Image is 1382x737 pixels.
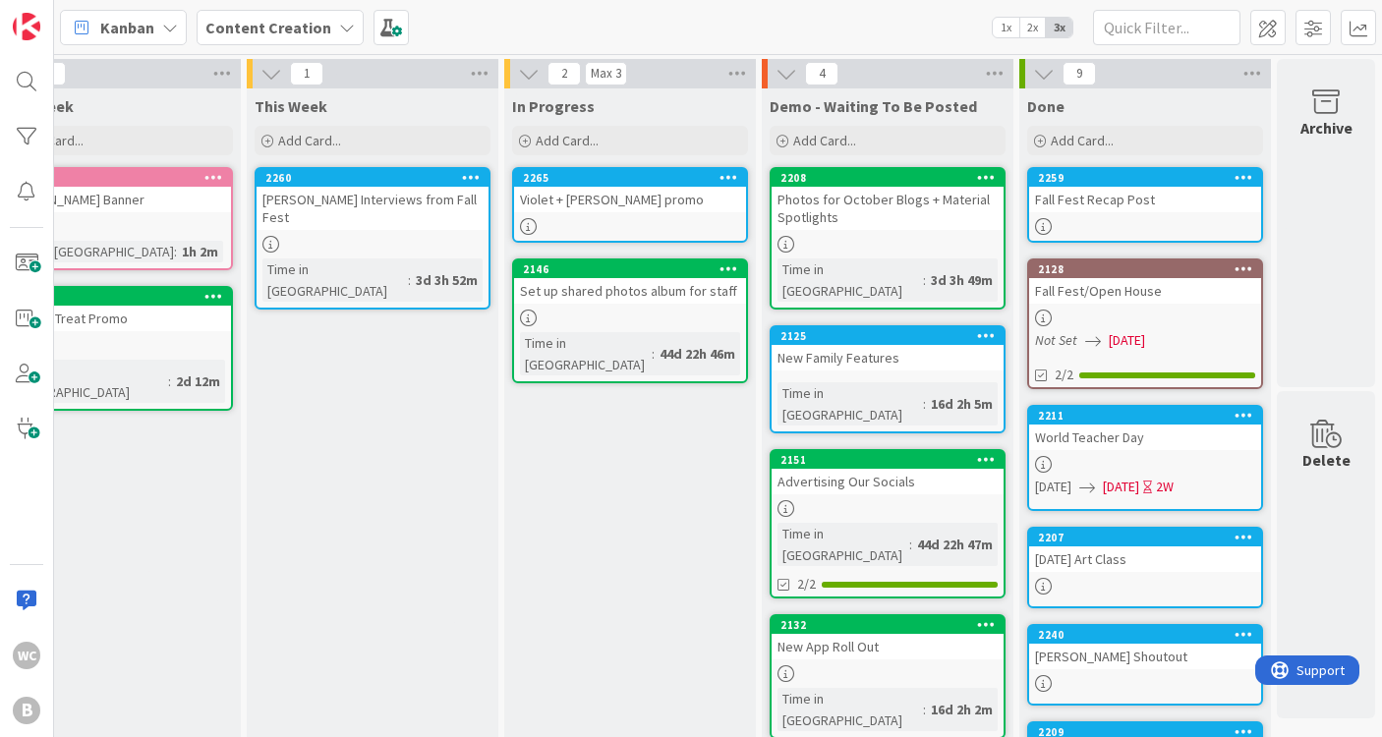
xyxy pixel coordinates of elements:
[8,290,231,304] div: 2263
[1035,477,1071,497] span: [DATE]
[805,62,838,85] span: 4
[1038,531,1261,544] div: 2207
[1029,626,1261,669] div: 2240[PERSON_NAME] Shoutout
[257,169,489,230] div: 2260[PERSON_NAME] Interviews from Fall Fest
[1029,260,1261,278] div: 2128
[514,169,746,212] div: 2265Violet + [PERSON_NAME] promo
[772,345,1004,370] div: New Family Features
[5,241,174,262] div: Time in [GEOGRAPHIC_DATA]
[177,241,223,262] div: 1h 2m
[772,616,1004,634] div: 2132
[1029,425,1261,450] div: World Teacher Day
[772,169,1004,187] div: 2208
[1029,278,1261,304] div: Fall Fest/Open House
[777,688,923,731] div: Time in [GEOGRAPHIC_DATA]
[512,96,595,116] span: In Progress
[591,69,621,79] div: Max 3
[777,382,923,425] div: Time in [GEOGRAPHIC_DATA]
[1055,365,1073,385] span: 2/2
[912,534,998,555] div: 44d 22h 47m
[772,187,1004,230] div: Photos for October Blogs + Material Spotlights
[780,329,1004,343] div: 2125
[1093,10,1240,45] input: Quick Filter...
[278,132,341,149] span: Add Card...
[777,523,909,566] div: Time in [GEOGRAPHIC_DATA]
[1302,448,1351,472] div: Delete
[255,96,327,116] span: This Week
[265,171,489,185] div: 2260
[1046,18,1072,37] span: 3x
[923,269,926,291] span: :
[923,393,926,415] span: :
[772,327,1004,370] div: 2125New Family Features
[772,634,1004,659] div: New App Roll Out
[174,241,177,262] span: :
[1038,409,1261,423] div: 2211
[1103,477,1139,497] span: [DATE]
[547,62,581,85] span: 2
[514,260,746,304] div: 2146Set up shared photos album for staff
[772,469,1004,494] div: Advertising Our Socials
[205,18,331,37] b: Content Creation
[926,393,998,415] div: 16d 2h 5m
[168,370,171,392] span: :
[793,132,856,149] span: Add Card...
[926,269,998,291] div: 3d 3h 49m
[411,269,483,291] div: 3d 3h 52m
[909,534,912,555] span: :
[770,96,977,116] span: Demo - Waiting To Be Posted
[514,260,746,278] div: 2146
[772,327,1004,345] div: 2125
[780,618,1004,632] div: 2132
[780,171,1004,185] div: 2208
[1029,260,1261,304] div: 2128Fall Fest/Open House
[1063,62,1096,85] span: 9
[1109,330,1145,351] span: [DATE]
[1038,628,1261,642] div: 2240
[408,269,411,291] span: :
[13,697,40,724] div: B
[780,453,1004,467] div: 2151
[772,451,1004,469] div: 2151
[1029,407,1261,425] div: 2211
[1038,262,1261,276] div: 2128
[1029,626,1261,644] div: 2240
[1027,96,1065,116] span: Done
[523,262,746,276] div: 2146
[520,332,652,375] div: Time in [GEOGRAPHIC_DATA]
[8,171,231,185] div: 2264
[100,16,154,39] span: Kanban
[772,169,1004,230] div: 2208Photos for October Blogs + Material Spotlights
[1029,407,1261,450] div: 2211World Teacher Day
[1029,529,1261,572] div: 2207[DATE] Art Class
[772,616,1004,659] div: 2132New App Roll Out
[13,13,40,40] img: Visit kanbanzone.com
[171,370,225,392] div: 2d 12m
[1029,187,1261,212] div: Fall Fest Recap Post
[536,132,599,149] span: Add Card...
[1038,171,1261,185] div: 2259
[523,171,746,185] div: 2265
[13,642,40,669] div: WC
[1029,546,1261,572] div: [DATE] Art Class
[923,699,926,720] span: :
[514,278,746,304] div: Set up shared photos album for staff
[290,62,323,85] span: 1
[1156,477,1174,497] div: 2W
[772,451,1004,494] div: 2151Advertising Our Socials
[777,258,923,302] div: Time in [GEOGRAPHIC_DATA]
[257,169,489,187] div: 2260
[41,3,89,27] span: Support
[797,574,816,595] span: 2/2
[1051,132,1114,149] span: Add Card...
[262,258,408,302] div: Time in [GEOGRAPHIC_DATA]
[993,18,1019,37] span: 1x
[655,343,740,365] div: 44d 22h 46m
[514,169,746,187] div: 2265
[1029,644,1261,669] div: [PERSON_NAME] Shoutout
[1019,18,1046,37] span: 2x
[1029,169,1261,212] div: 2259Fall Fest Recap Post
[1300,116,1353,140] div: Archive
[1029,169,1261,187] div: 2259
[926,699,998,720] div: 16d 2h 2m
